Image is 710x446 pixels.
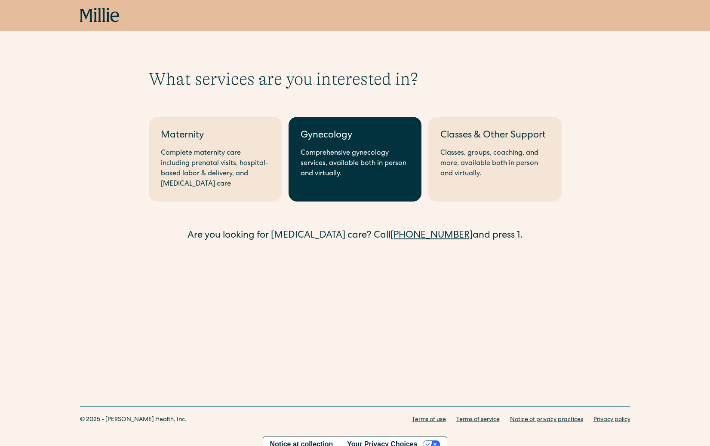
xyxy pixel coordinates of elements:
[390,231,473,241] a: [PHONE_NUMBER]
[149,117,282,202] a: MaternityComplete maternity care including prenatal visits, hospital-based labor & delivery, and ...
[428,117,561,202] a: Classes & Other SupportClasses, groups, coaching, and more, available both in person and virtually.
[301,129,409,143] div: Gynecology
[440,129,549,143] div: Classes & Other Support
[593,415,630,425] a: Privacy policy
[510,415,583,425] a: Notice of privacy practices
[440,148,549,179] div: Classes, groups, coaching, and more, available both in person and virtually.
[80,415,187,425] div: © 2025 - [PERSON_NAME] Health, Inc.
[149,229,562,243] div: Are you looking for [MEDICAL_DATA] care? Call and press 1.
[301,148,409,179] div: Comprehensive gynecology services, available both in person and virtually.
[289,117,421,202] a: GynecologyComprehensive gynecology services, available both in person and virtually.
[161,129,270,143] div: Maternity
[161,148,270,189] div: Complete maternity care including prenatal visits, hospital-based labor & delivery, and [MEDICAL_...
[456,415,500,425] a: Terms of service
[412,415,446,425] a: Terms of use
[149,69,562,89] h1: What services are you interested in?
